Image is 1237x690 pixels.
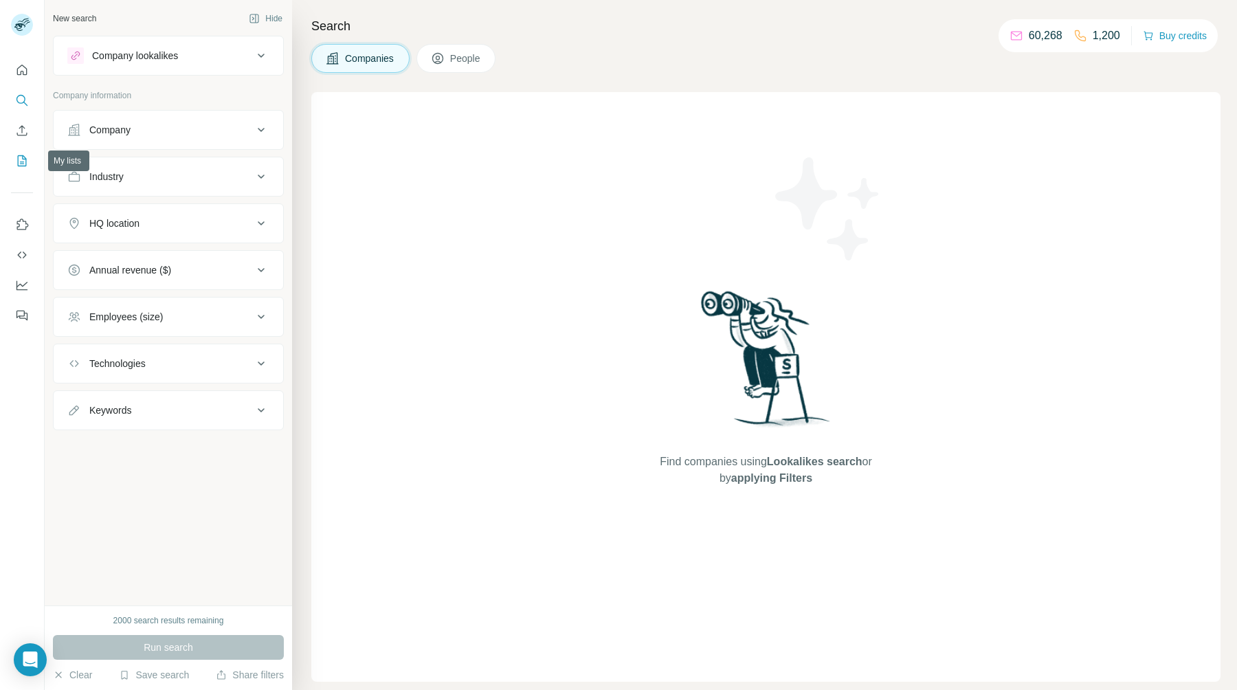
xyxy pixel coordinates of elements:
button: Search [11,88,33,113]
button: Keywords [54,394,283,427]
button: Industry [54,160,283,193]
div: Employees (size) [89,310,163,324]
span: Companies [345,52,395,65]
div: 2000 search results remaining [113,614,224,627]
p: 60,268 [1029,27,1062,44]
button: Save search [119,668,189,682]
span: Find companies using or by [656,454,876,487]
img: Surfe Illustration - Stars [766,147,890,271]
button: Technologies [54,347,283,380]
button: Annual revenue ($) [54,254,283,287]
p: 1,200 [1093,27,1120,44]
span: People [450,52,482,65]
button: Quick start [11,58,33,82]
button: Company [54,113,283,146]
button: Dashboard [11,273,33,298]
img: Surfe Illustration - Woman searching with binoculars [695,287,838,441]
button: Buy credits [1143,26,1207,45]
button: My lists [11,148,33,173]
div: Company [89,123,131,137]
button: Feedback [11,303,33,328]
div: Keywords [89,403,131,417]
button: Use Surfe on LinkedIn [11,212,33,237]
button: Company lookalikes [54,39,283,72]
button: Hide [239,8,292,29]
p: Company information [53,89,284,102]
button: Enrich CSV [11,118,33,143]
div: Industry [89,170,124,183]
button: Share filters [216,668,284,682]
div: HQ location [89,216,140,230]
div: New search [53,12,96,25]
div: Technologies [89,357,146,370]
span: Lookalikes search [767,456,862,467]
span: applying Filters [731,472,812,484]
button: Clear [53,668,92,682]
div: Annual revenue ($) [89,263,171,277]
div: Open Intercom Messenger [14,643,47,676]
button: Use Surfe API [11,243,33,267]
div: Company lookalikes [92,49,178,63]
button: Employees (size) [54,300,283,333]
button: HQ location [54,207,283,240]
h4: Search [311,16,1221,36]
